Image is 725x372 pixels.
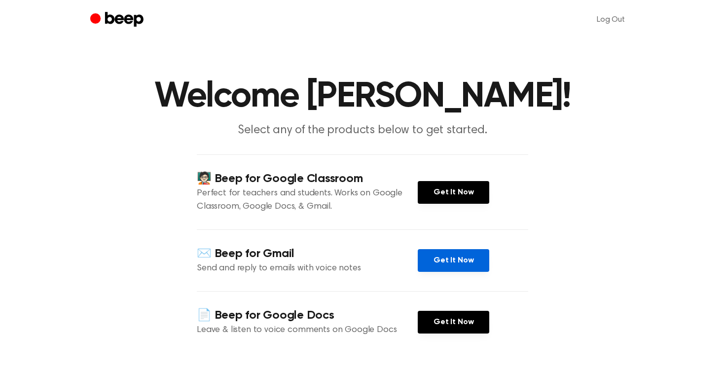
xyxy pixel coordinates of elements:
a: Get It Now [418,249,489,272]
h1: Welcome [PERSON_NAME]! [110,79,615,114]
h4: 🧑🏻‍🏫 Beep for Google Classroom [197,171,418,187]
h4: ✉️ Beep for Gmail [197,246,418,262]
p: Select any of the products below to get started. [173,122,552,139]
a: Beep [90,10,146,30]
p: Perfect for teachers and students. Works on Google Classroom, Google Docs, & Gmail. [197,187,418,214]
a: Log Out [587,8,635,32]
a: Get It Now [418,181,489,204]
a: Get It Now [418,311,489,334]
p: Leave & listen to voice comments on Google Docs [197,324,418,337]
p: Send and reply to emails with voice notes [197,262,418,275]
h4: 📄 Beep for Google Docs [197,307,418,324]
